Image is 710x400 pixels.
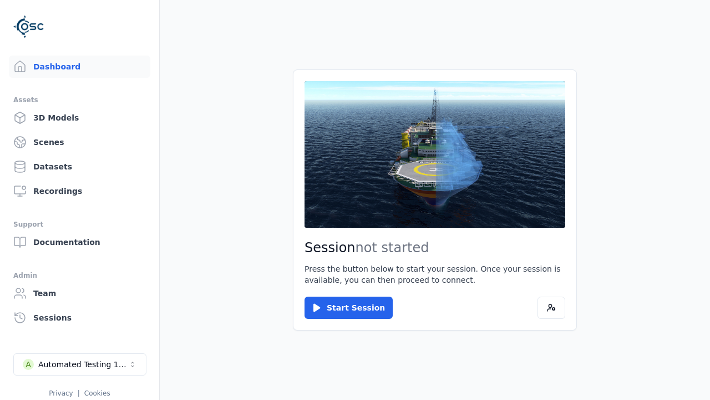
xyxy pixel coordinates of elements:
h2: Session [305,239,565,257]
a: Scenes [9,131,150,153]
p: Press the button below to start your session. Once your session is available, you can then procee... [305,263,565,286]
a: 3D Models [9,107,150,129]
button: Start Session [305,297,393,319]
a: Sessions [9,307,150,329]
a: Cookies [84,389,110,397]
a: Team [9,282,150,304]
button: Select a workspace [13,353,146,376]
div: Admin [13,269,146,282]
a: Dashboard [9,56,150,78]
div: A [23,359,34,370]
a: Privacy [49,389,73,397]
div: Assets [13,93,146,107]
div: Support [13,218,146,231]
a: Documentation [9,231,150,253]
span: not started [356,240,429,256]
div: Automated Testing 1 - Playwright [38,359,128,370]
a: Datasets [9,156,150,178]
span: | [78,389,80,397]
a: Recordings [9,180,150,202]
img: Logo [13,11,44,42]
